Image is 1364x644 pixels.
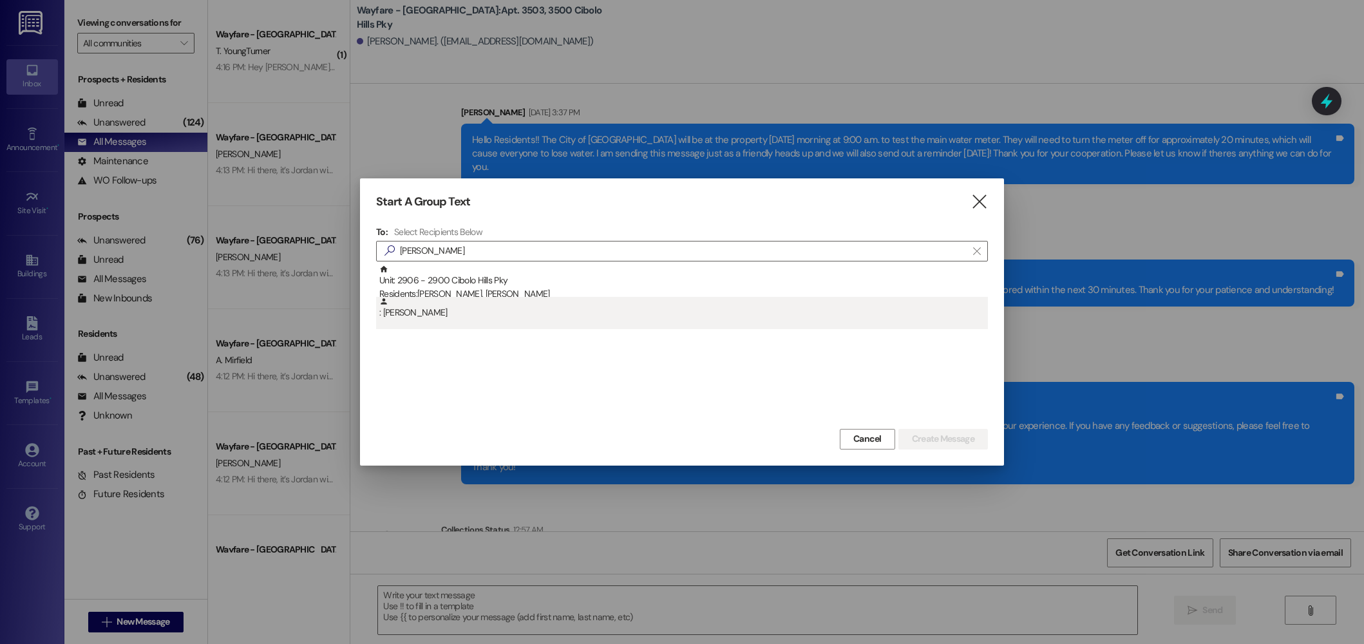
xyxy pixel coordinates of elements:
div: : [PERSON_NAME] [379,297,988,319]
div: Unit: 2906 - 2900 Cibolo Hills PkyResidents:[PERSON_NAME], [PERSON_NAME] [376,265,988,297]
i:  [973,246,980,256]
button: Create Message [898,429,988,450]
span: Create Message [912,432,974,446]
div: : [PERSON_NAME] [376,297,988,329]
i:  [379,244,400,258]
div: Residents: [PERSON_NAME], [PERSON_NAME] [379,287,988,301]
h3: Start A Group Text [376,194,470,209]
h4: Select Recipients Below [394,226,482,238]
div: Unit: 2906 - 2900 Cibolo Hills Pky [379,265,988,301]
button: Clear text [967,241,987,261]
span: Cancel [853,432,882,446]
i:  [971,195,988,209]
h3: To: [376,226,388,238]
button: Cancel [840,429,895,450]
input: Search for any contact or apartment [400,242,967,260]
